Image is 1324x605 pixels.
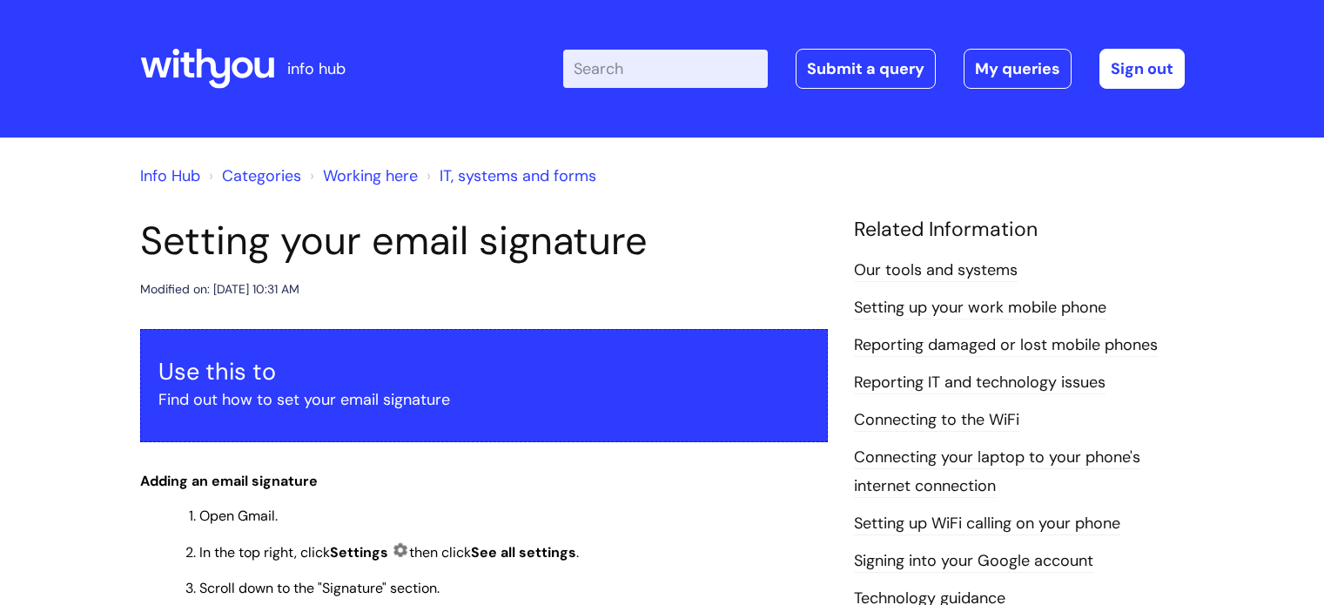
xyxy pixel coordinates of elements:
a: Connecting to the WiFi [854,409,1019,432]
p: info hub [287,55,346,83]
a: Setting up your work mobile phone [854,297,1106,319]
div: Modified on: [DATE] 10:31 AM [140,279,299,300]
h3: Use this to [158,358,810,386]
h4: Related Information [854,218,1185,242]
a: Our tools and systems [854,259,1018,282]
li: Solution home [205,162,301,190]
a: Categories [222,165,301,186]
li: IT, systems and forms [422,162,596,190]
a: Setting up WiFi calling on your phone [854,513,1120,535]
span: Adding an email signature [140,472,318,490]
a: IT, systems and forms [440,165,596,186]
img: Settings [392,541,409,559]
a: My queries [964,49,1072,89]
input: Search [563,50,768,88]
span: In the top right, click [199,543,392,561]
span: Open Gmail. [199,507,278,525]
li: Working here [306,162,418,190]
div: | - [563,49,1185,89]
h1: Setting your email signature [140,218,828,265]
strong: Settings [330,543,388,561]
a: Sign out [1099,49,1185,89]
a: Connecting your laptop to your phone's internet connection [854,447,1140,497]
a: Info Hub [140,165,200,186]
a: Signing into your Google account [854,550,1093,573]
a: Reporting damaged or lost mobile phones [854,334,1158,357]
a: Submit a query [796,49,936,89]
span: See all settings [471,543,576,561]
a: Reporting IT and technology issues [854,372,1106,394]
p: Find out how to set your email signature [158,386,810,413]
a: Working here [323,165,418,186]
span: . [576,543,579,561]
span: Scroll down to the "Signature" section. [199,579,440,597]
span: then click [409,543,471,561]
